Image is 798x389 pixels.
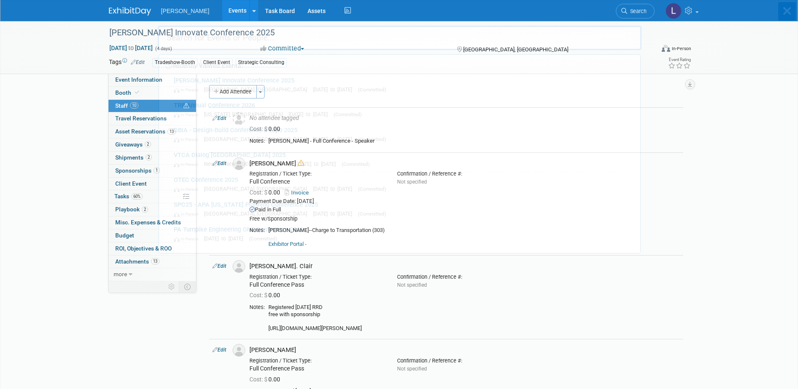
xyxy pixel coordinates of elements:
[170,98,636,122] a: TRB Annual Conference 2026 In-Person [US_STATE], [GEOGRAPHIC_DATA] [DATE] to [DATE] (Committed)
[342,161,370,167] span: (Committed)
[358,211,386,217] span: (Committed)
[204,161,295,167] span: Newport News, [GEOGRAPHIC_DATA]
[204,86,311,93] span: [GEOGRAPHIC_DATA], [GEOGRAPHIC_DATA]
[174,87,202,93] span: In-Person
[313,186,356,192] span: [DATE] to [DATE]
[313,136,356,142] span: [DATE] to [DATE]
[174,112,202,117] span: In-Person
[158,26,642,50] input: Search for Events or People...
[163,55,636,73] div: Recently Viewed Events:
[289,111,332,117] span: [DATE] to [DATE]
[358,136,386,142] span: (Committed)
[313,86,356,93] span: [DATE] to [DATE]
[170,123,636,147] a: DBIA - Design-Build Conference & Expo 2025 In-Person [GEOGRAPHIC_DATA], [GEOGRAPHIC_DATA] [DATE] ...
[334,112,362,117] span: (Committed)
[358,87,386,93] span: (Committed)
[297,161,340,167] span: [DATE] to [DATE]
[170,172,636,197] a: OTEC Conference 2025 In-Person [GEOGRAPHIC_DATA], [GEOGRAPHIC_DATA] [DATE] to [DATE] (Committed)
[249,236,277,242] span: (Committed)
[204,235,247,242] span: [DATE] to [DATE]
[358,186,386,192] span: (Committed)
[174,162,202,167] span: In-Person
[170,197,636,221] a: SPC25 - APA [US_STATE] Planning Conference 2025 In-Person [GEOGRAPHIC_DATA], [GEOGRAPHIC_DATA] [D...
[174,211,202,217] span: In-Person
[170,147,636,172] a: VTCA Dialog [GEOGRAPHIC_DATA] 2025 In-Person Newport News, [GEOGRAPHIC_DATA] [DATE] to [DATE] (Co...
[174,137,202,142] span: In-Person
[170,222,636,246] a: PA Turnpike Engineering ONE Conference 2026 In-Person [DATE] to [DATE] (Committed)
[170,73,636,97] a: [PERSON_NAME] Innovate Conference 2025 In-Person [GEOGRAPHIC_DATA], [GEOGRAPHIC_DATA] [DATE] to [...
[204,111,287,117] span: [US_STATE], [GEOGRAPHIC_DATA]
[204,210,311,217] span: [GEOGRAPHIC_DATA], [GEOGRAPHIC_DATA]
[313,210,356,217] span: [DATE] to [DATE]
[174,236,202,242] span: In-Person
[204,136,311,142] span: [GEOGRAPHIC_DATA], [GEOGRAPHIC_DATA]
[204,186,311,192] span: [GEOGRAPHIC_DATA], [GEOGRAPHIC_DATA]
[174,187,202,192] span: In-Person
